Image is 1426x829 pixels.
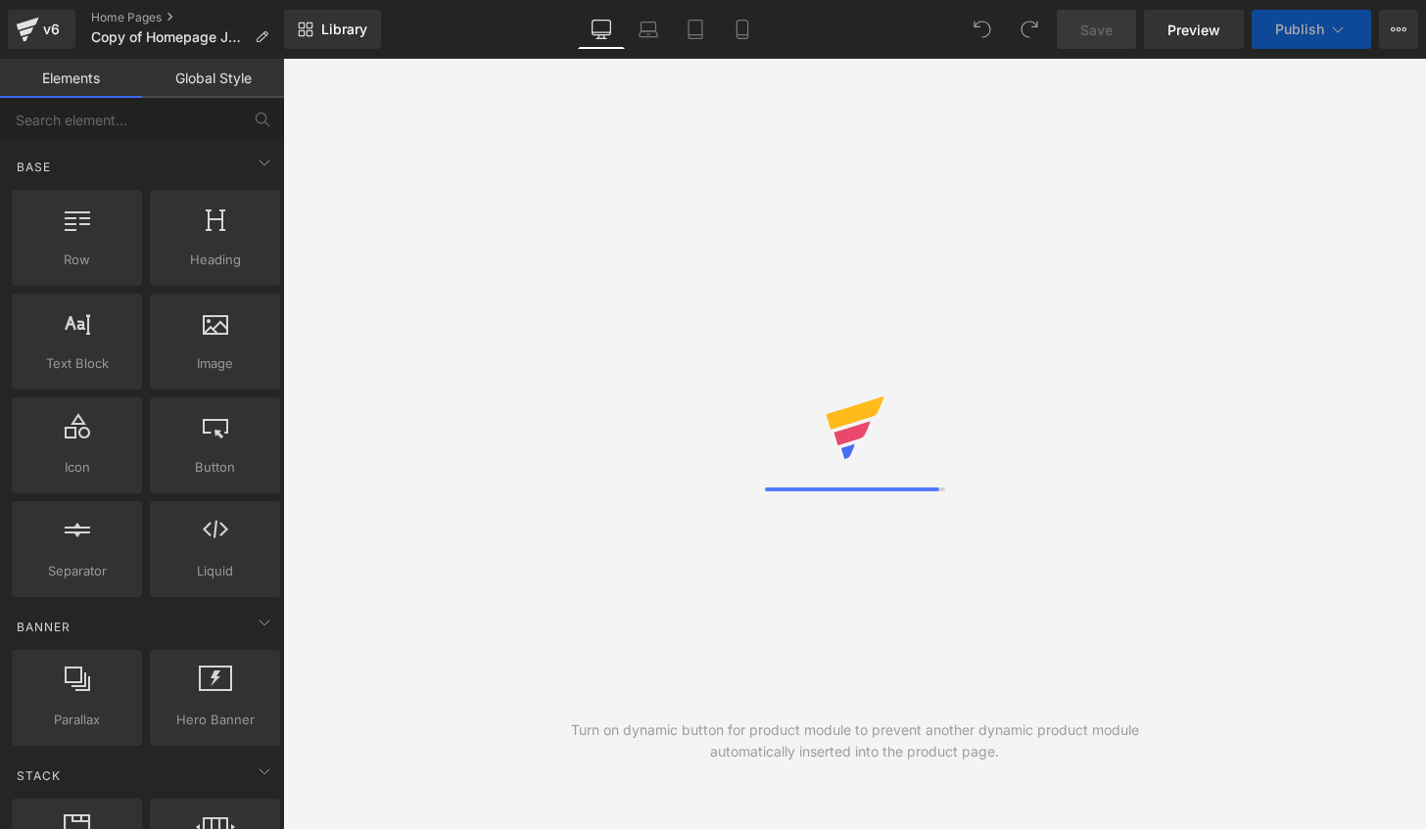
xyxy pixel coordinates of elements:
[15,158,53,176] span: Base
[18,457,136,478] span: Icon
[1144,10,1244,49] a: Preview
[15,766,63,785] span: Stack
[18,710,136,730] span: Parallax
[18,561,136,581] span: Separator
[1080,20,1113,40] span: Save
[39,17,64,42] div: v6
[142,59,284,98] a: Global Style
[578,10,625,49] a: Desktop
[156,561,274,581] span: Liquid
[15,618,72,636] span: Banner
[156,457,274,478] span: Button
[18,353,136,374] span: Text Block
[625,10,672,49] a: Laptop
[321,21,367,38] span: Library
[1379,10,1418,49] button: More
[1167,20,1220,40] span: Preview
[569,719,1141,762] div: Turn on dynamic button for product module to prevent another dynamic product module automatically...
[91,10,284,25] a: Home Pages
[156,710,274,730] span: Hero Banner
[284,10,381,49] a: New Library
[672,10,719,49] a: Tablet
[1010,10,1049,49] button: Redo
[719,10,766,49] a: Mobile
[156,353,274,374] span: Image
[8,10,75,49] a: v6
[1252,10,1371,49] button: Publish
[1275,22,1324,37] span: Publish
[156,250,274,270] span: Heading
[963,10,1002,49] button: Undo
[91,29,247,45] span: Copy of Homepage July
[18,250,136,270] span: Row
